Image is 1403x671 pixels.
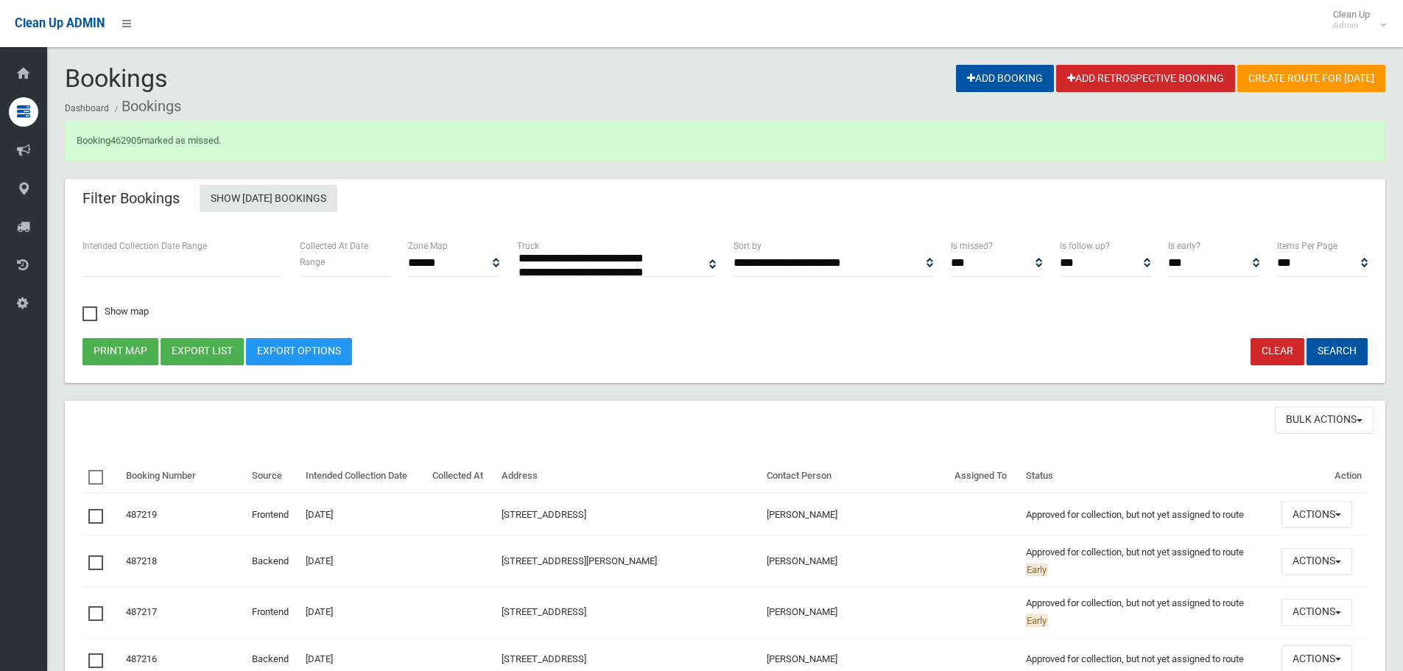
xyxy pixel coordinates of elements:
td: [DATE] [300,493,426,535]
td: [DATE] [300,587,426,638]
th: Action [1276,460,1368,493]
a: Add Booking [956,65,1054,92]
a: [STREET_ADDRESS] [502,509,586,520]
span: Early [1026,614,1047,627]
td: Approved for collection, but not yet assigned to route [1020,493,1276,535]
div: Booking marked as missed. [65,120,1385,161]
th: Contact Person [761,460,949,493]
td: [DATE] [300,536,426,587]
a: Clear [1251,338,1304,365]
td: Frontend [246,587,300,638]
span: Bookings [65,63,168,93]
th: Booking Number [120,460,245,493]
button: Export list [161,338,244,365]
span: Show map [82,306,149,316]
a: Add Retrospective Booking [1056,65,1235,92]
a: 487218 [126,555,157,566]
span: Clean Up [1326,9,1385,31]
a: 487217 [126,606,157,617]
a: [STREET_ADDRESS] [502,606,586,617]
button: Actions [1281,599,1352,626]
a: Show [DATE] Bookings [200,185,337,212]
td: Approved for collection, but not yet assigned to route [1020,587,1276,638]
a: [STREET_ADDRESS][PERSON_NAME] [502,555,657,566]
a: 462905 [110,135,141,146]
th: Assigned To [949,460,1020,493]
button: Actions [1281,548,1352,575]
a: Create route for [DATE] [1237,65,1385,92]
button: Actions [1281,501,1352,528]
a: Dashboard [65,103,109,113]
td: Approved for collection, but not yet assigned to route [1020,536,1276,587]
td: Backend [246,536,300,587]
li: Bookings [111,93,181,120]
button: Print map [82,338,158,365]
td: [PERSON_NAME] [761,493,949,535]
small: Admin [1333,20,1370,31]
span: Early [1026,563,1047,576]
td: [PERSON_NAME] [761,536,949,587]
td: Frontend [246,493,300,535]
th: Status [1020,460,1276,493]
th: Collected At [426,460,496,493]
label: Truck [517,238,539,254]
a: 487216 [126,653,157,664]
th: Source [246,460,300,493]
span: Clean Up ADMIN [15,16,105,30]
a: [STREET_ADDRESS] [502,653,586,664]
th: Address [496,460,761,493]
button: Bulk Actions [1275,407,1374,434]
a: Export Options [246,338,352,365]
button: Search [1307,338,1368,365]
header: Filter Bookings [65,184,197,213]
td: [PERSON_NAME] [761,587,949,638]
a: 487219 [126,509,157,520]
th: Intended Collection Date [300,460,426,493]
